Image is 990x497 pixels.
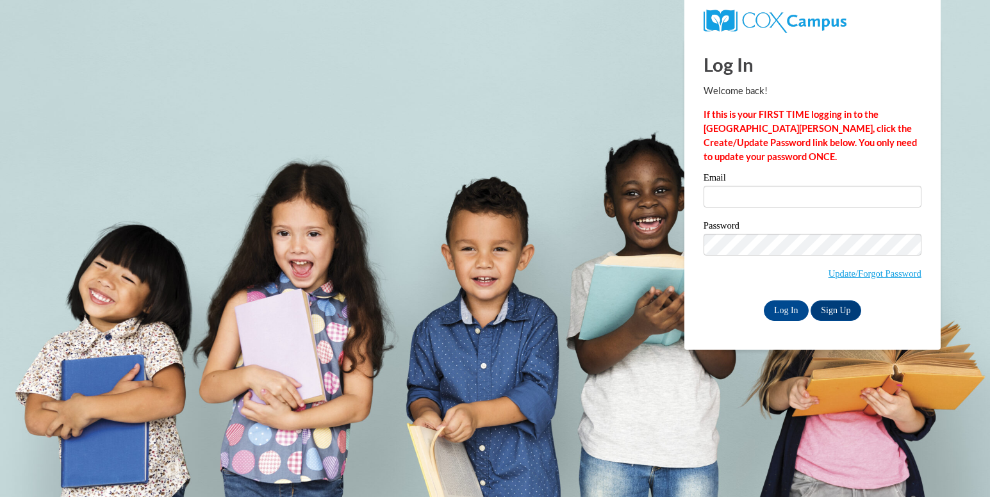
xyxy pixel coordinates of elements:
a: Update/Forgot Password [829,268,921,279]
label: Password [704,221,921,234]
img: COX Campus [704,10,846,33]
strong: If this is your FIRST TIME logging in to the [GEOGRAPHIC_DATA][PERSON_NAME], click the Create/Upd... [704,109,917,162]
label: Email [704,173,921,186]
h1: Log In [704,51,921,77]
p: Welcome back! [704,84,921,98]
a: Sign Up [811,300,861,321]
a: COX Campus [704,15,846,26]
input: Log In [764,300,809,321]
